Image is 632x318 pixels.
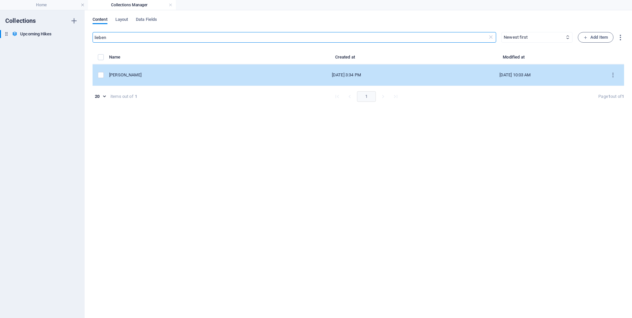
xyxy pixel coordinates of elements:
span: Data Fields [136,16,157,25]
strong: 1 [608,94,611,99]
nav: pagination navigation [331,91,402,102]
h6: Collections [5,17,36,25]
span: Layout [115,16,128,25]
button: page 1 [357,91,376,102]
button: Add Item [578,32,613,43]
div: [DATE] 3:34 PM [270,72,423,78]
span: Content [93,16,107,25]
div: 20 [93,94,108,99]
h6: Upcoming Hikes [20,30,52,38]
table: items list [93,53,624,86]
strong: 1 [135,94,137,99]
th: Name [109,53,264,64]
th: Created at [264,53,428,64]
strong: 1 [622,94,624,99]
i: Create new collection [70,17,78,25]
input: Search [93,32,488,43]
div: [PERSON_NAME] [109,72,259,78]
th: Modified at [428,53,602,64]
span: Add Item [583,33,608,41]
div: items out of [110,94,134,99]
div: [DATE] 10:03 AM [434,72,597,78]
div: Page out of [598,94,624,99]
h4: Collections Manager [88,1,176,9]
